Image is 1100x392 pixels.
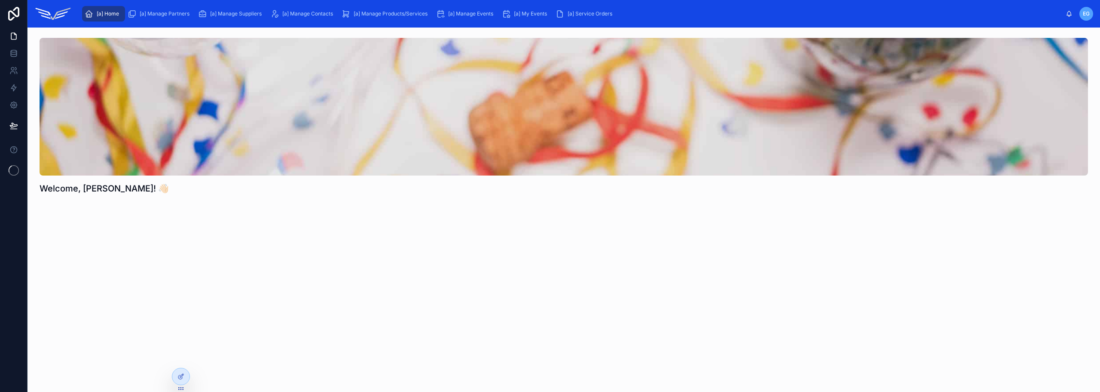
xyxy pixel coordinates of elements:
[97,10,119,17] span: [a] Home
[140,10,189,17] span: [a] Manage Partners
[434,6,499,22] a: [a] Manage Events
[568,10,612,17] span: [a] Service Orders
[339,6,434,22] a: [a] Manage Products/Services
[354,10,428,17] span: [a] Manage Products/Services
[79,4,1066,23] div: scrollable content
[1083,10,1090,17] span: EG
[40,182,169,194] h1: Welcome, [PERSON_NAME]! 👋🏻
[125,6,196,22] a: [a] Manage Partners
[268,6,339,22] a: [a] Manage Contacts
[499,6,553,22] a: [a] My Events
[553,6,618,22] a: [a] Service Orders
[82,6,125,22] a: [a] Home
[514,10,547,17] span: [a] My Events
[282,10,333,17] span: [a] Manage Contacts
[34,7,72,21] img: App logo
[196,6,268,22] a: [a] Manage Suppliers
[210,10,262,17] span: [a] Manage Suppliers
[448,10,493,17] span: [a] Manage Events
